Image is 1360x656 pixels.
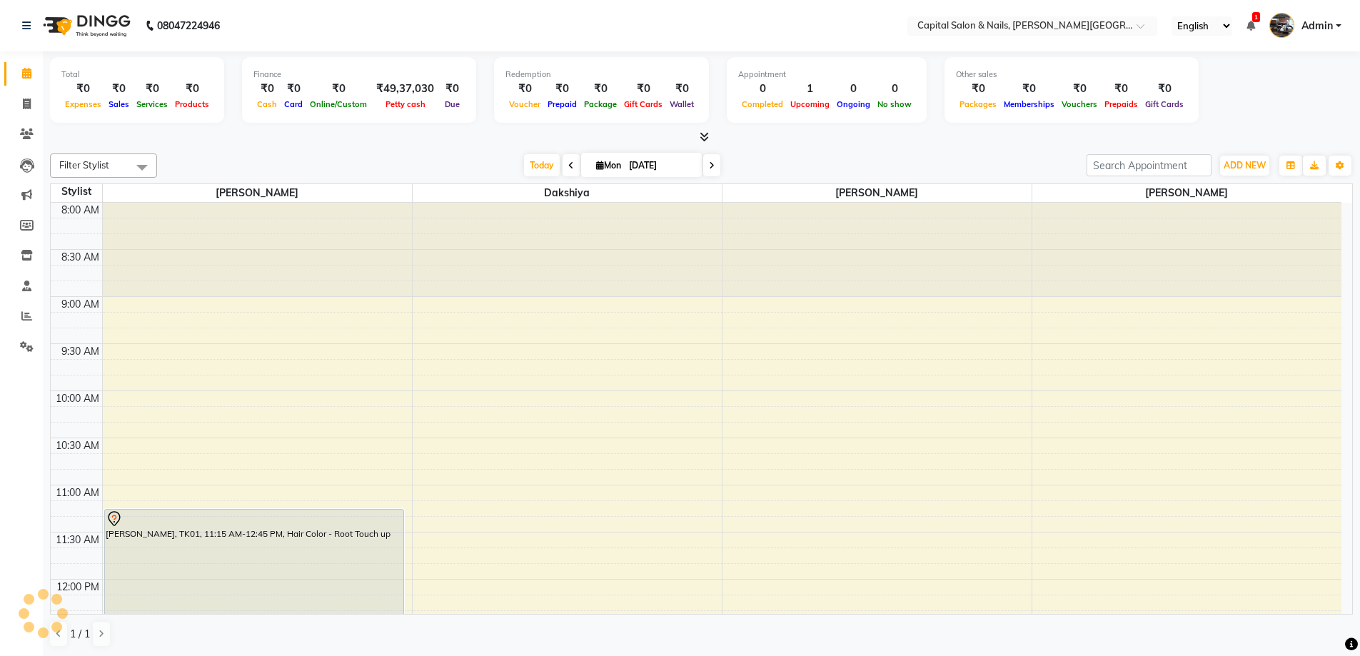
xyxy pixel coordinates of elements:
[1032,184,1342,202] span: [PERSON_NAME]
[544,81,580,97] div: ₹0
[253,81,281,97] div: ₹0
[544,99,580,109] span: Prepaid
[306,81,371,97] div: ₹0
[413,184,722,202] span: Dakshiya
[281,81,306,97] div: ₹0
[722,184,1032,202] span: [PERSON_NAME]
[833,81,874,97] div: 0
[53,391,102,406] div: 10:00 AM
[1000,81,1058,97] div: ₹0
[625,155,696,176] input: 2025-09-01
[738,69,915,81] div: Appointment
[61,69,213,81] div: Total
[371,81,440,97] div: ₹49,37,030
[666,81,697,97] div: ₹0
[51,184,102,199] div: Stylist
[253,99,281,109] span: Cash
[70,627,90,642] span: 1 / 1
[620,99,666,109] span: Gift Cards
[54,580,102,595] div: 12:00 PM
[1058,99,1101,109] span: Vouchers
[580,99,620,109] span: Package
[505,81,544,97] div: ₹0
[61,99,105,109] span: Expenses
[1142,81,1187,97] div: ₹0
[171,99,213,109] span: Products
[36,6,134,46] img: logo
[105,510,403,649] div: [PERSON_NAME], TK01, 11:15 AM-12:45 PM, Hair Color - Root Touch up
[505,69,697,81] div: Redemption
[787,81,833,97] div: 1
[874,99,915,109] span: No show
[1220,156,1269,176] button: ADD NEW
[956,99,1000,109] span: Packages
[53,485,102,500] div: 11:00 AM
[53,533,102,547] div: 11:30 AM
[441,99,463,109] span: Due
[1301,19,1333,34] span: Admin
[253,69,465,81] div: Finance
[59,297,102,312] div: 9:00 AM
[59,250,102,265] div: 8:30 AM
[1142,99,1187,109] span: Gift Cards
[593,160,625,171] span: Mon
[1269,13,1294,38] img: Admin
[171,81,213,97] div: ₹0
[1058,81,1101,97] div: ₹0
[382,99,429,109] span: Petty cash
[1224,160,1266,171] span: ADD NEW
[59,203,102,218] div: 8:00 AM
[61,81,105,97] div: ₹0
[306,99,371,109] span: Online/Custom
[524,154,560,176] span: Today
[738,81,787,97] div: 0
[105,99,133,109] span: Sales
[666,99,697,109] span: Wallet
[738,99,787,109] span: Completed
[103,184,412,202] span: [PERSON_NAME]
[1000,99,1058,109] span: Memberships
[53,438,102,453] div: 10:30 AM
[133,81,171,97] div: ₹0
[281,99,306,109] span: Card
[620,81,666,97] div: ₹0
[157,6,220,46] b: 08047224946
[956,69,1187,81] div: Other sales
[1252,12,1260,22] span: 1
[874,81,915,97] div: 0
[1246,19,1255,32] a: 1
[505,99,544,109] span: Voucher
[59,159,109,171] span: Filter Stylist
[1101,99,1142,109] span: Prepaids
[105,81,133,97] div: ₹0
[580,81,620,97] div: ₹0
[833,99,874,109] span: Ongoing
[787,99,833,109] span: Upcoming
[1101,81,1142,97] div: ₹0
[59,344,102,359] div: 9:30 AM
[440,81,465,97] div: ₹0
[956,81,1000,97] div: ₹0
[133,99,171,109] span: Services
[1087,154,1212,176] input: Search Appointment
